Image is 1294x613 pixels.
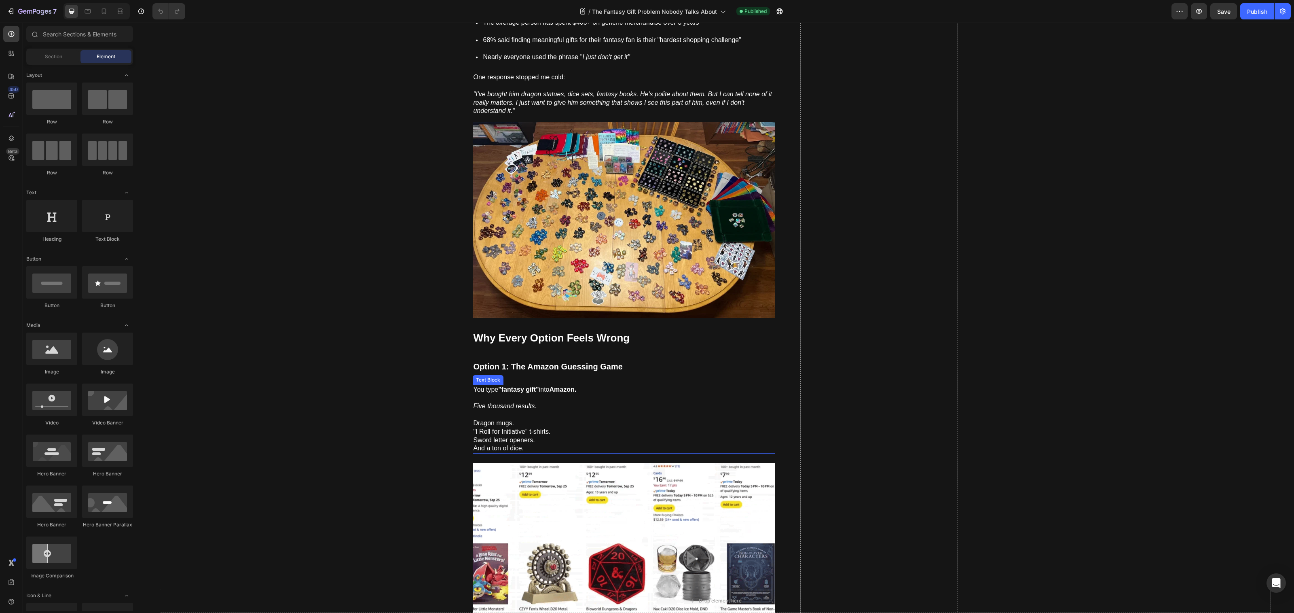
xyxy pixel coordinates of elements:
strong: Why Every Option Feels Wrong [337,309,494,321]
span: Section [45,53,62,60]
i: Five thousand results. [337,380,401,387]
span: You type into [337,363,440,370]
span: Element [97,53,115,60]
span: "I Roll for Initiative" t-shirts. [337,405,414,412]
div: Beta [6,148,19,155]
div: Open Intercom Messenger [1267,573,1286,593]
span: Sword letter openers. [337,414,399,421]
div: Video [26,419,77,426]
button: 7 [3,3,60,19]
span: Text [26,189,36,196]
div: Button [26,302,77,309]
div: Row [82,169,133,176]
span: Save [1217,8,1231,15]
strong: Option 1: The Amazon Guessing Game [337,339,486,348]
div: 450 [8,86,19,93]
span: Toggle open [120,589,133,602]
p: 7 [53,6,57,16]
div: Text Block [82,235,133,243]
button: Publish [1240,3,1274,19]
i: I just don't get it" [446,31,493,38]
div: Row [26,169,77,176]
div: Video Banner [82,419,133,426]
span: Media [26,322,40,329]
input: Search Sections & Elements [26,26,133,42]
strong: "fantasy gift" [362,363,403,370]
span: Toggle open [120,69,133,82]
div: Publish [1247,7,1267,16]
div: Row [26,118,77,125]
div: Heading [26,235,77,243]
span: Published [744,8,767,15]
span: Icon & Line [26,592,51,599]
div: Row [82,118,133,125]
div: Image [82,368,133,375]
p: One response stopped me cold: [337,51,638,68]
span: The Fantasy Gift Problem Nobody Talks About [592,7,717,16]
div: Text Block [338,354,366,361]
i: "I've bought him dragon statues, dice sets, fantasy books. He's polite about them. But I can tell... [337,68,636,92]
span: Button [26,255,41,263]
img: gempages_573182432874857697-a1b15cc6-028b-4d02-a5e5-30ee975b676c.webp [336,100,639,295]
span: Toggle open [120,319,133,332]
div: Button [82,302,133,309]
p: Nearly everyone used the phrase " [347,30,605,39]
button: Save [1210,3,1237,19]
span: Layout [26,72,42,79]
div: Undo/Redo [152,3,185,19]
span: Toggle open [120,252,133,265]
p: 68% said finding meaningful gifts for their fantasy fan is their "hardest shopping challenge" [347,13,605,22]
div: Hero Banner [26,521,77,528]
div: Hero Banner Parallax [82,521,133,528]
div: Image Comparison [26,572,77,579]
div: Hero Banner [82,470,133,477]
span: And a ton of dice. [337,422,388,429]
div: Image [26,368,77,375]
div: Hero Banner [26,470,77,477]
strong: Amazon. [413,363,440,370]
span: / [588,7,590,16]
iframe: Design area [136,23,1294,613]
span: Toggle open [120,186,133,199]
div: Drop element here [562,575,605,581]
span: Dragon mugs. [337,397,378,404]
